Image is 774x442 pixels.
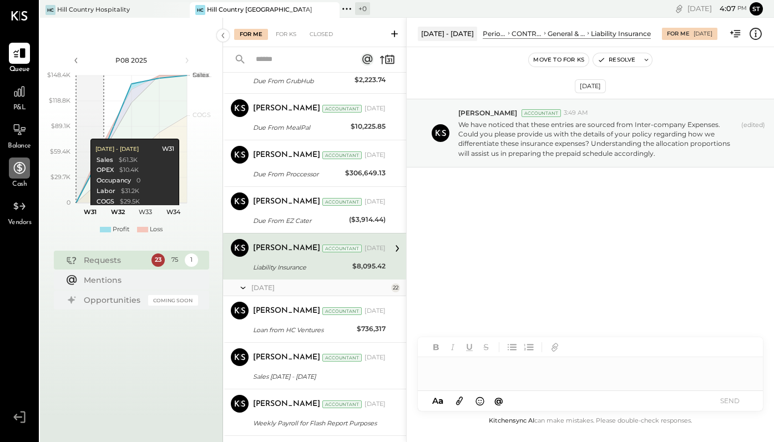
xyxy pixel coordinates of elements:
[593,53,640,67] button: Resolve
[483,29,506,38] div: Period P&L
[234,29,268,40] div: For Me
[119,197,139,206] div: $29.5K
[270,29,302,40] div: For KS
[161,145,174,154] div: W31
[322,198,362,206] div: Accountant
[365,197,386,206] div: [DATE]
[253,262,349,273] div: Liability Insurance
[1,119,38,151] a: Balance
[349,214,386,225] div: ($3,914.44)
[151,253,165,267] div: 23
[548,340,562,354] button: Add URL
[84,275,193,286] div: Mentions
[512,29,542,38] div: CONTROLLABLE EXPENSES
[522,340,536,354] button: Ordered List
[365,307,386,316] div: [DATE]
[148,295,198,306] div: Coming Soon
[365,400,386,409] div: [DATE]
[119,166,138,175] div: $10.4K
[193,111,211,119] text: COGS
[12,180,27,190] span: Cash
[49,96,70,104] text: $118.8K
[253,418,382,429] div: Weekly Payroll for Flash Report Purposes
[96,166,113,175] div: OPEX
[1,158,38,190] a: Cash
[8,141,31,151] span: Balance
[1,43,38,75] a: Queue
[83,208,96,216] text: W31
[84,55,179,65] div: P08 2025
[118,156,137,165] div: $61.3K
[429,340,443,354] button: Bold
[575,79,606,93] div: [DATE]
[95,145,138,153] div: [DATE] - [DATE]
[253,324,353,336] div: Loan from HC Ventures
[322,307,362,315] div: Accountant
[304,29,338,40] div: Closed
[687,3,747,14] div: [DATE]
[707,393,752,408] button: SEND
[96,197,114,206] div: COGS
[113,225,129,234] div: Profit
[57,6,130,14] div: Hill Country Hospitality
[458,120,737,158] p: We have noticed that these entries are sourced from Inter-company Expenses. Could you please prov...
[462,340,477,354] button: Underline
[750,2,763,16] button: st
[1,196,38,228] a: Vendors
[96,176,130,185] div: Occupancy
[322,354,362,362] div: Accountant
[253,122,347,133] div: Due From MealPal
[494,395,503,406] span: @
[322,151,362,159] div: Accountant
[253,103,320,114] div: [PERSON_NAME]
[365,151,386,160] div: [DATE]
[185,253,198,267] div: 1
[96,187,115,196] div: Labor
[50,148,70,155] text: $59.4K
[741,121,765,158] span: (edited)
[13,103,26,113] span: P&L
[47,71,70,79] text: $148.4K
[84,294,143,306] div: Opportunities
[253,371,382,382] div: Sales [DATE] - [DATE]
[674,3,685,14] div: copy link
[352,261,386,272] div: $8,095.42
[110,208,125,216] text: W32
[253,306,320,317] div: [PERSON_NAME]
[355,2,370,15] div: + 0
[429,395,447,407] button: Aa
[120,187,139,196] div: $31.2K
[322,105,362,113] div: Accountant
[548,29,585,38] div: General & Administrative Expenses
[522,109,561,117] div: Accountant
[418,27,477,40] div: [DATE] - [DATE]
[322,245,362,252] div: Accountant
[51,122,70,130] text: $89.1K
[365,104,386,113] div: [DATE]
[253,243,320,254] div: [PERSON_NAME]
[168,253,181,267] div: 75
[322,400,362,408] div: Accountant
[351,121,386,132] div: $10,225.85
[458,108,517,118] span: [PERSON_NAME]
[365,244,386,253] div: [DATE]
[195,5,205,15] div: HC
[391,283,400,292] div: 22
[591,29,651,38] div: Liability Insurance
[564,109,588,118] span: 3:49 AM
[251,283,388,292] div: [DATE]
[84,255,146,266] div: Requests
[253,352,320,363] div: [PERSON_NAME]
[667,30,690,38] div: For Me
[253,75,351,87] div: Due From GrubHub
[253,399,320,410] div: [PERSON_NAME]
[529,53,589,67] button: Move to for ks
[345,167,386,179] div: $306,649.13
[694,30,712,38] div: [DATE]
[357,323,386,334] div: $736,317
[139,208,152,216] text: W33
[193,71,209,79] text: Sales
[166,208,180,216] text: W34
[446,340,460,354] button: Italic
[67,199,70,206] text: 0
